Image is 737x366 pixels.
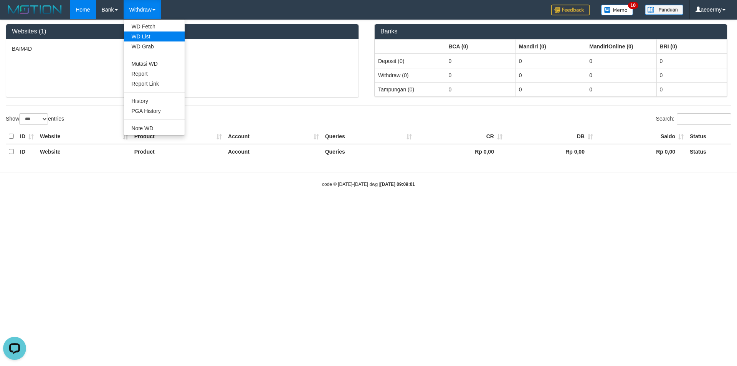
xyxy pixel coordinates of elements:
[12,28,353,35] h3: Websites (1)
[687,144,731,159] th: Status
[3,3,26,26] button: Open LiveChat chat widget
[124,59,185,69] a: Mutasi WD
[124,41,185,51] a: WD Grab
[596,129,687,144] th: Saldo
[628,2,638,9] span: 10
[656,82,727,96] td: 0
[516,68,586,82] td: 0
[656,113,731,125] label: Search:
[375,68,445,82] td: Withdraw (0)
[445,39,516,54] th: Group: activate to sort column ascending
[415,129,506,144] th: CR
[516,82,586,96] td: 0
[656,39,727,54] th: Group: activate to sort column ascending
[380,182,415,187] strong: [DATE] 09:09:01
[445,54,516,68] td: 0
[516,39,586,54] th: Group: activate to sort column ascending
[131,144,225,159] th: Product
[516,54,586,68] td: 0
[596,144,687,159] th: Rp 0,00
[601,5,633,15] img: Button%20Memo.svg
[656,68,727,82] td: 0
[124,79,185,89] a: Report Link
[37,129,131,144] th: Website
[124,96,185,106] a: History
[375,54,445,68] td: Deposit (0)
[124,106,185,116] a: PGA History
[322,144,415,159] th: Queries
[445,82,516,96] td: 0
[6,4,64,15] img: MOTION_logo.png
[375,82,445,96] td: Tampungan (0)
[656,54,727,68] td: 0
[586,54,656,68] td: 0
[124,31,185,41] a: WD List
[124,22,185,31] a: WD Fetch
[375,39,445,54] th: Group: activate to sort column ascending
[677,113,731,125] input: Search:
[131,129,225,144] th: Product
[551,5,590,15] img: Feedback.jpg
[322,182,415,187] small: code © [DATE]-[DATE] dwg |
[506,129,596,144] th: DB
[17,144,37,159] th: ID
[506,144,596,159] th: Rp 0,00
[380,28,721,35] h3: Banks
[687,129,731,144] th: Status
[19,113,48,125] select: Showentries
[6,113,64,125] label: Show entries
[586,82,656,96] td: 0
[586,39,656,54] th: Group: activate to sort column ascending
[586,68,656,82] td: 0
[445,68,516,82] td: 0
[124,123,185,133] a: Note WD
[17,129,37,144] th: ID
[12,45,353,53] p: BAIM4D
[37,144,131,159] th: Website
[225,144,322,159] th: Account
[124,69,185,79] a: Report
[645,5,683,15] img: panduan.png
[415,144,506,159] th: Rp 0,00
[225,129,322,144] th: Account
[322,129,415,144] th: Queries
